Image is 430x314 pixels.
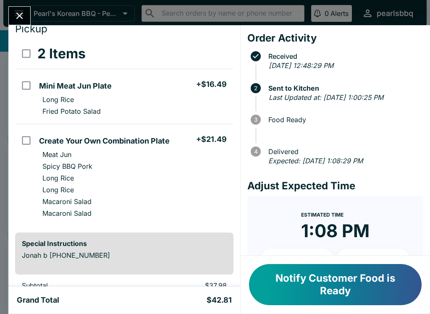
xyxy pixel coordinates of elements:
h5: + $16.49 [196,79,227,89]
h5: $42.81 [207,295,232,305]
p: $37.98 [146,281,227,290]
h6: Special Instructions [22,239,227,248]
button: Close [9,7,30,25]
p: Subtotal [22,281,133,290]
h5: + $21.49 [196,134,227,144]
time: 1:08 PM [301,220,370,242]
span: Delivered [264,148,423,155]
span: Received [264,52,423,60]
p: Meat Jun [42,150,71,159]
h5: Grand Total [17,295,59,305]
p: Spicy BBQ Pork [42,162,92,170]
em: Expected: [DATE] 1:08:29 PM [268,157,363,165]
button: Notify Customer Food is Ready [249,264,422,305]
em: [DATE] 12:48:29 PM [269,61,333,70]
p: Long Rice [42,186,74,194]
button: + 20 [337,249,410,270]
h5: Create Your Own Combination Plate [39,136,170,146]
p: Long Rice [42,95,74,104]
p: Macaroni Salad [42,209,92,217]
span: Food Ready [264,116,423,123]
text: 4 [254,148,257,155]
p: Long Rice [42,174,74,182]
text: 2 [254,85,257,92]
h4: Adjust Expected Time [247,180,423,192]
h5: Mini Meat Jun Plate [39,81,112,91]
table: orders table [15,39,233,226]
p: Macaroni Salad [42,197,92,206]
p: Fried Potato Salad [42,107,101,115]
button: + 10 [261,249,334,270]
h4: Order Activity [247,32,423,44]
span: Sent to Kitchen [264,84,423,92]
p: Jonah b [PHONE_NUMBER] [22,251,227,259]
span: Estimated Time [301,212,343,218]
text: 3 [254,116,257,123]
span: Pickup [15,23,47,35]
h3: 2 Items [37,45,86,62]
em: Last Updated at: [DATE] 1:00:25 PM [269,93,383,102]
